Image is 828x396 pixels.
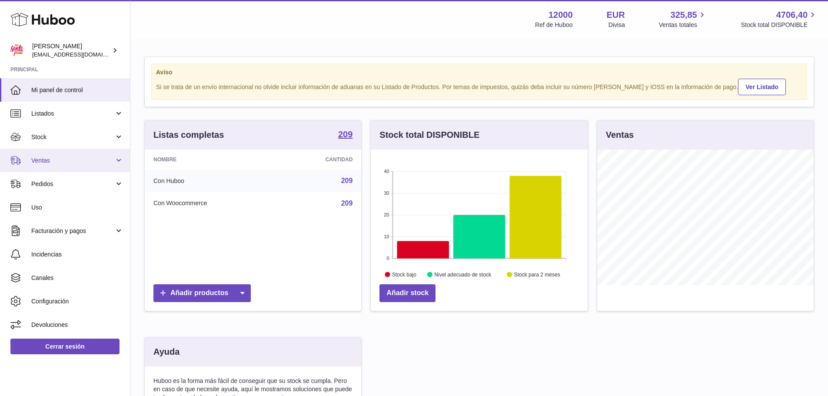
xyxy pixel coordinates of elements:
[32,51,128,58] span: [EMAIL_ADDRESS][DOMAIN_NAME]
[379,129,479,141] h3: Stock total DISPONIBLE
[379,284,436,302] a: Añadir stock
[156,77,802,95] div: Si se trata de un envío internacional no olvide incluir información de aduanas en su Listado de P...
[10,339,120,354] a: Cerrar sesión
[387,256,389,261] text: 0
[31,180,114,188] span: Pedidos
[145,170,278,192] td: Con Huboo
[156,68,802,77] strong: Aviso
[31,321,123,329] span: Devoluciones
[31,203,123,212] span: Uso
[607,9,625,21] strong: EUR
[145,150,278,170] th: Nombre
[609,21,625,29] div: Divisa
[741,21,818,29] span: Stock total DISPONIBLE
[535,21,572,29] div: Ref de Huboo
[341,177,353,184] a: 209
[31,156,114,165] span: Ventas
[153,346,180,358] h3: Ayuda
[278,150,361,170] th: Cantidad
[31,250,123,259] span: Incidencias
[741,9,818,29] a: 4706,40 Stock total DISPONIBLE
[31,110,114,118] span: Listados
[659,9,707,29] a: 325,85 Ventas totales
[31,227,114,235] span: Facturación y pagos
[384,212,389,217] text: 20
[338,130,352,140] a: 209
[341,200,353,207] a: 209
[153,129,224,141] h3: Listas completas
[549,9,573,21] strong: 12000
[435,272,492,278] text: Nivel adecuado de stock
[31,133,114,141] span: Stock
[671,9,697,21] span: 325,85
[31,297,123,306] span: Configuración
[659,21,707,29] span: Ventas totales
[31,86,123,94] span: Mi panel de control
[606,129,634,141] h3: Ventas
[738,79,785,95] a: Ver Listado
[31,274,123,282] span: Canales
[338,130,352,139] strong: 209
[776,9,808,21] span: 4706,40
[392,272,416,278] text: Stock bajo
[384,169,389,174] text: 40
[145,192,278,215] td: Con Woocommerce
[514,272,560,278] text: Stock para 2 meses
[384,190,389,196] text: 30
[10,44,23,57] img: internalAdmin-12000@internal.huboo.com
[384,234,389,239] text: 10
[32,42,110,59] div: [PERSON_NAME]
[153,284,251,302] a: Añadir productos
